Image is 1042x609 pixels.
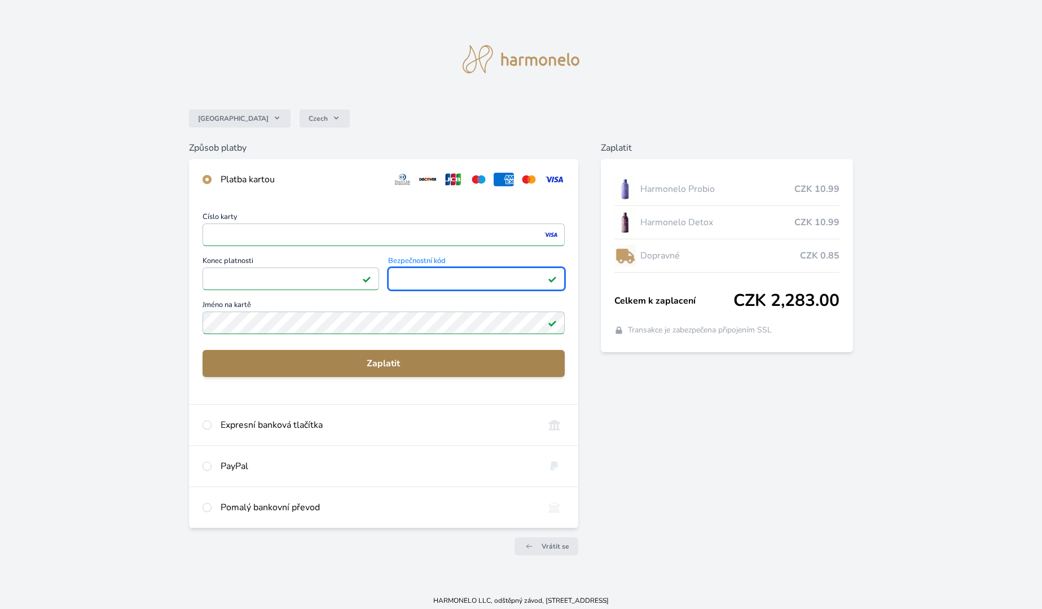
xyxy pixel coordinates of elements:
span: CZK 10.99 [794,182,839,196]
button: [GEOGRAPHIC_DATA] [189,109,291,128]
img: visa.svg [544,173,565,186]
h6: Zaplatit [601,141,853,155]
img: maestro.svg [468,173,489,186]
span: Konec platnosti [203,257,379,268]
span: Celkem k zaplacení [614,294,733,308]
div: Pomalý bankovní převod [221,501,535,514]
iframe: Iframe pro číslo karty [208,227,560,243]
span: Bezpečnostní kód [388,257,565,268]
div: Expresní banková tlačítka [221,418,535,432]
a: Vrátit se [515,537,578,555]
div: PayPal [221,459,535,473]
span: Zaplatit [212,357,556,370]
h6: Způsob platby [189,141,579,155]
img: logo.svg [463,45,580,73]
span: Harmonelo Probio [640,182,794,196]
img: Platné pole [362,274,371,283]
span: Dopravné [640,249,800,262]
img: jcb.svg [443,173,464,186]
iframe: Iframe pro datum vypršení platnosti [208,271,374,287]
img: DETOX_se_stinem_x-lo.jpg [614,208,636,236]
img: delivery-lo.png [614,242,636,270]
span: [GEOGRAPHIC_DATA] [198,114,269,123]
span: Harmonelo Detox [640,216,794,229]
span: Vrátit se [542,542,569,551]
span: Jméno na kartě [203,301,565,312]
button: Czech [300,109,350,128]
span: CZK 0.85 [800,249,839,262]
img: visa [543,230,559,240]
span: CZK 10.99 [794,216,839,229]
button: Zaplatit [203,350,565,377]
input: Jméno na kartěPlatné pole [203,312,565,334]
span: CZK 2,283.00 [733,291,839,311]
iframe: Iframe pro bezpečnostní kód [393,271,560,287]
img: discover.svg [417,173,438,186]
img: Platné pole [548,318,557,327]
img: amex.svg [494,173,515,186]
img: CLEAN_PROBIO_se_stinem_x-lo.jpg [614,175,636,203]
div: Platba kartou [221,173,383,186]
img: mc.svg [518,173,539,186]
span: Číslo karty [203,213,565,224]
span: Czech [309,114,328,123]
img: Platné pole [548,274,557,283]
img: paypal.svg [544,459,565,473]
img: bankTransfer_IBAN.svg [544,501,565,514]
img: diners.svg [392,173,413,186]
img: onlineBanking_CZ.svg [544,418,565,432]
span: Transakce je zabezpečena připojením SSL [628,325,772,336]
